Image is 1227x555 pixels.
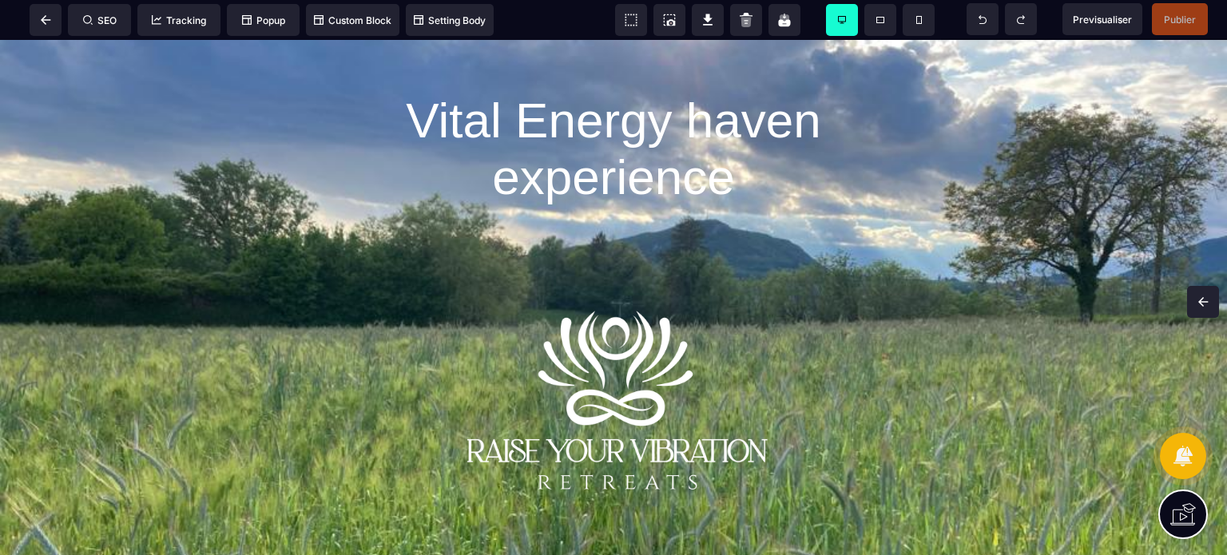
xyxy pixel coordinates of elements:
span: View components [615,4,647,36]
span: SEO [83,14,117,26]
span: Screenshot [653,4,685,36]
span: Popup [242,14,285,26]
span: Tracking [152,14,206,26]
span: Publier [1164,14,1196,26]
span: Custom Block [314,14,391,26]
h1: Vital Energy haven experience [12,44,1215,173]
span: Setting Body [414,14,486,26]
img: 07c8de3830786ee8a46f8a4fe51e2ff8_tmp6b2v_zbu.png [430,173,797,541]
span: Preview [1062,3,1142,35]
span: Previsualiser [1073,14,1132,26]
